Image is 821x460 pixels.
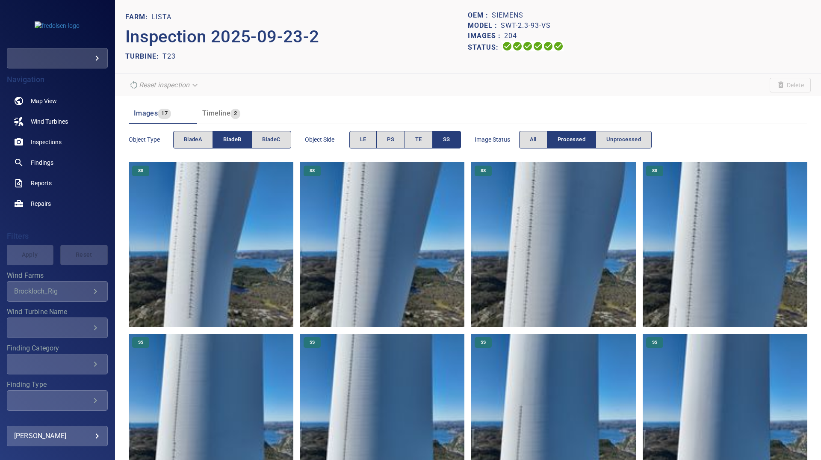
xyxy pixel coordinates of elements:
[492,10,523,21] p: Siemens
[14,287,90,295] div: Brockloch_Rig
[213,131,252,148] button: bladeB
[349,131,377,148] button: LE
[468,10,492,21] p: OEM :
[475,135,519,144] span: Image Status
[125,77,203,92] div: Reset inspection
[14,429,100,443] div: [PERSON_NAME]
[387,135,394,145] span: PS
[558,135,585,145] span: Processed
[304,339,320,345] span: SS
[7,152,108,173] a: findings noActive
[7,309,108,315] label: Wind Turbine Name
[647,168,662,174] span: SS
[7,111,108,132] a: windturbines noActive
[519,131,652,148] div: imageStatus
[501,21,551,31] p: SWT-2.3-93-VS
[475,339,491,345] span: SS
[606,135,641,145] span: Unprocessed
[7,48,108,68] div: fredolsen
[543,41,553,51] svg: Matching 100%
[405,131,433,148] button: TE
[304,168,320,174] span: SS
[443,135,450,145] span: SS
[151,12,171,22] p: Lista
[7,345,108,352] label: Finding Category
[468,21,501,31] p: Model :
[31,199,51,208] span: Repairs
[770,78,811,92] span: Unable to delete the inspection due to your user permissions
[7,318,108,338] div: Wind Turbine Name
[133,339,148,345] span: SS
[376,131,405,148] button: PS
[523,41,533,51] svg: Selecting 100%
[129,135,173,144] span: Object type
[134,109,158,117] span: Images
[139,81,189,89] em: Reset inspection
[173,131,213,148] button: bladeA
[7,173,108,193] a: reports noActive
[468,41,502,53] p: Status:
[547,131,596,148] button: Processed
[125,77,203,92] div: Unable to reset the inspection due to its current status
[553,41,564,51] svg: Classification 100%
[31,97,57,105] span: Map View
[125,24,468,50] p: Inspection 2025-09-23-2
[7,193,108,214] a: repairs noActive
[415,135,422,145] span: TE
[519,131,547,148] button: All
[504,31,517,41] p: 204
[7,381,108,388] label: Finding Type
[7,91,108,111] a: map noActive
[31,158,53,167] span: Findings
[7,390,108,411] div: Finding Type
[7,132,108,152] a: inspections noActive
[7,75,108,84] h4: Navigation
[475,168,491,174] span: SS
[7,232,108,240] h4: Filters
[125,51,162,62] p: TURBINE:
[262,135,280,145] span: bladeC
[432,131,461,148] button: SS
[133,168,148,174] span: SS
[7,281,108,302] div: Wind Farms
[468,31,504,41] p: Images :
[251,131,291,148] button: bladeC
[512,41,523,51] svg: Data Formatted 100%
[184,135,202,145] span: bladeA
[173,131,291,148] div: objectType
[533,41,543,51] svg: ML Processing 100%
[305,135,349,144] span: Object Side
[360,135,366,145] span: LE
[7,354,108,374] div: Finding Category
[223,135,241,145] span: bladeB
[31,138,62,146] span: Inspections
[502,41,512,51] svg: Uploading 100%
[349,131,461,148] div: objectSide
[125,12,151,22] p: FARM:
[596,131,652,148] button: Unprocessed
[158,109,171,119] span: 17
[35,21,80,30] img: fredolsen-logo
[230,109,240,119] span: 2
[31,179,52,187] span: Reports
[31,117,68,126] span: Wind Turbines
[647,339,662,345] span: SS
[162,51,176,62] p: T23
[7,272,108,279] label: Wind Farms
[202,109,230,117] span: Timeline
[530,135,537,145] span: All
